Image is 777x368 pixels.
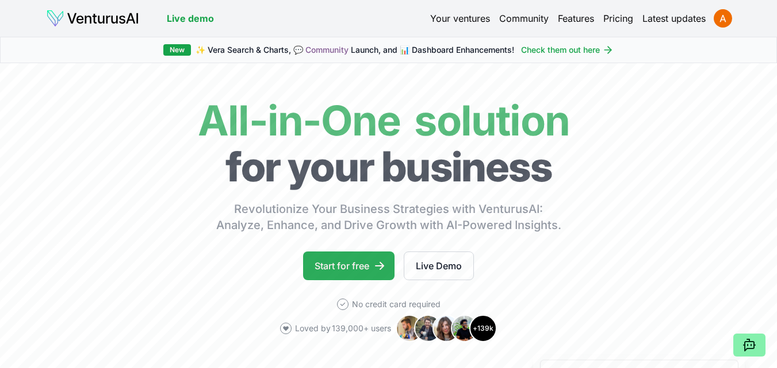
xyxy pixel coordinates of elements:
[414,315,442,342] img: Avatar 2
[430,11,490,25] a: Your ventures
[558,11,594,25] a: Features
[714,9,732,28] img: ACg8ocL-uyH6S6hAND-Gstv_SvAsdEVSOZyzFDHoNBipUmDgsyvzLA=s96-c
[451,315,479,342] img: Avatar 4
[603,11,633,25] a: Pricing
[167,11,214,25] a: Live demo
[642,11,706,25] a: Latest updates
[305,45,349,55] a: Community
[432,315,460,342] img: Avatar 3
[46,9,139,28] img: logo
[163,44,191,56] div: New
[521,44,614,56] a: Check them out here
[196,44,514,56] span: ✨ Vera Search & Charts, 💬 Launch, and 📊 Dashboard Enhancements!
[499,11,549,25] a: Community
[303,251,395,280] a: Start for free
[404,251,474,280] a: Live Demo
[396,315,423,342] img: Avatar 1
